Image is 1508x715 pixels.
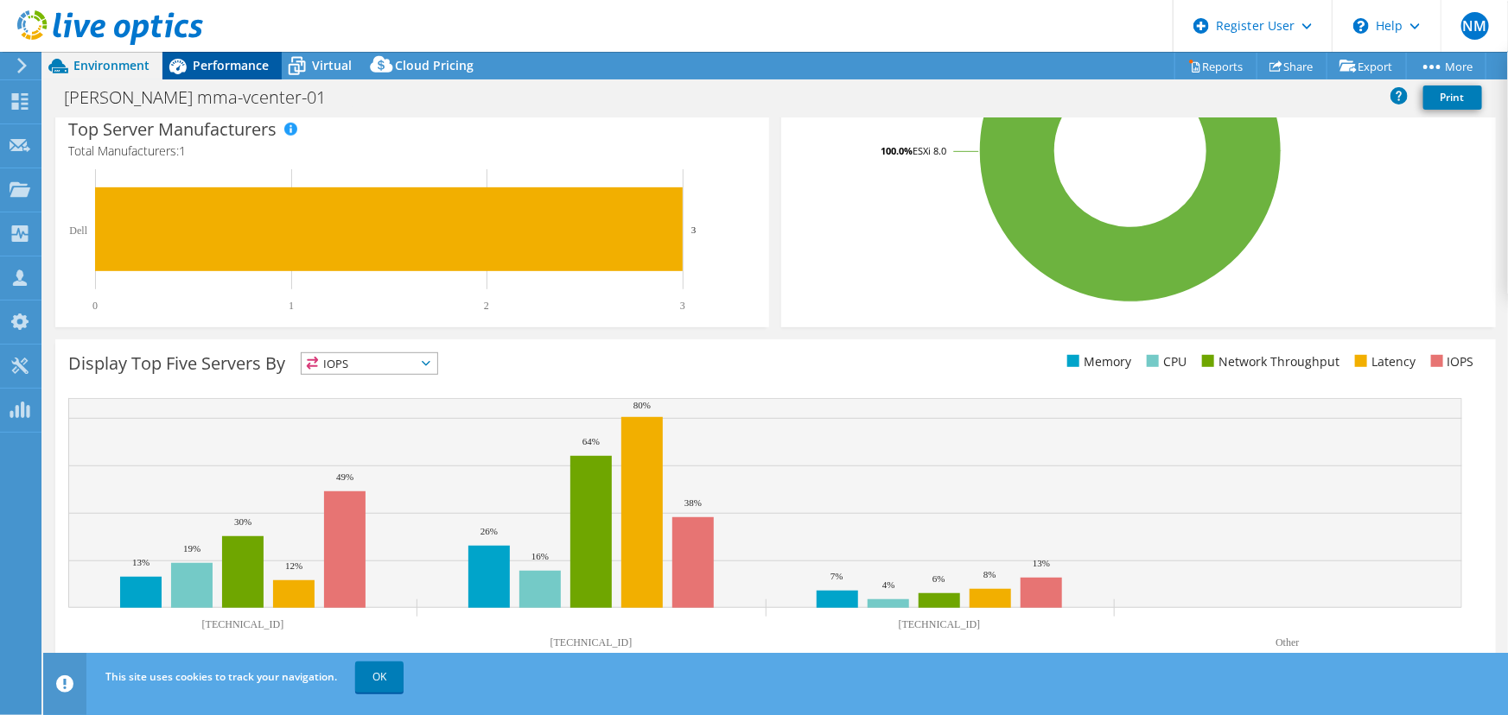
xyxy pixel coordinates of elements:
[183,543,200,554] text: 19%
[830,571,843,581] text: 7%
[1461,12,1489,40] span: NM
[1198,352,1339,371] li: Network Throughput
[882,579,895,590] text: 4%
[395,57,474,73] span: Cloud Pricing
[92,300,98,312] text: 0
[983,569,996,579] text: 8%
[582,436,600,446] text: 64%
[633,400,651,410] text: 80%
[680,300,685,312] text: 3
[1033,558,1050,568] text: 13%
[234,516,251,527] text: 30%
[202,618,284,630] text: [TECHNICAL_ID]
[1423,85,1482,110] a: Print
[132,557,150,567] text: 13%
[1174,53,1257,79] a: Reports
[691,225,697,235] text: 3
[684,497,702,508] text: 38%
[193,57,269,73] span: Performance
[550,636,633,649] text: [TECHNICAL_ID]
[480,526,498,536] text: 26%
[1142,352,1187,371] li: CPU
[913,144,946,157] tspan: ESXi 8.0
[1257,53,1327,79] a: Share
[73,57,150,73] span: Environment
[932,573,945,584] text: 6%
[289,300,294,312] text: 1
[336,471,353,482] text: 49%
[105,669,337,684] span: This site uses cookies to track your navigation.
[1351,352,1416,371] li: Latency
[881,144,913,157] tspan: 100.0%
[355,661,404,693] a: OK
[1427,352,1474,371] li: IOPS
[1353,18,1369,34] svg: \n
[302,353,437,374] span: IOPS
[899,618,981,630] text: [TECHNICAL_ID]
[312,57,352,73] span: Virtual
[1063,352,1131,371] li: Memory
[56,88,353,107] h1: [PERSON_NAME] mma-vcenter-01
[484,300,489,312] text: 2
[68,120,277,139] h3: Top Server Manufacturers
[69,225,87,237] text: Dell
[179,142,186,159] span: 1
[285,560,302,571] text: 12%
[531,551,549,561] text: 16%
[1406,53,1486,79] a: More
[1276,636,1299,649] text: Other
[68,142,756,161] h4: Total Manufacturers:
[1327,53,1407,79] a: Export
